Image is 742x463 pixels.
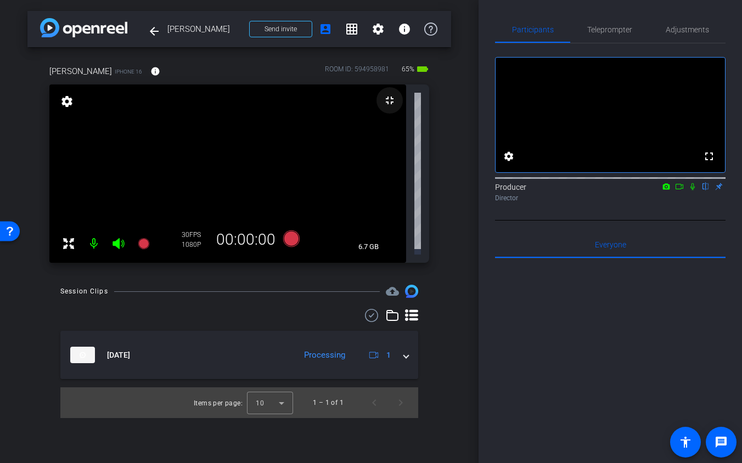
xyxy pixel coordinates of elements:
img: Session clips [405,285,418,298]
span: [PERSON_NAME] [49,65,112,77]
span: 1 [386,349,391,361]
button: Send invite [249,21,312,37]
mat-icon: fullscreen_exit [383,94,396,107]
button: Previous page [361,389,387,416]
div: Producer [495,182,726,203]
span: Participants [512,26,554,33]
img: app-logo [40,18,127,37]
mat-icon: settings [59,95,75,108]
span: 65% [400,60,416,78]
mat-icon: cloud_upload [386,285,399,298]
span: [DATE] [107,349,130,361]
mat-icon: battery_std [416,63,429,76]
span: Everyone [595,241,626,249]
mat-icon: settings [502,150,515,163]
div: Items per page: [194,398,243,409]
mat-icon: account_box [319,22,332,36]
span: Send invite [265,25,297,33]
mat-icon: info [150,66,160,76]
img: thumb-nail [70,347,95,363]
mat-icon: arrow_back [148,25,161,38]
span: Adjustments [666,26,709,33]
mat-icon: fullscreen [702,150,716,163]
button: Next page [387,389,414,416]
div: Session Clips [60,286,108,297]
span: Destinations for your clips [386,285,399,298]
div: 30 [182,230,209,239]
mat-icon: grid_on [345,22,358,36]
mat-icon: accessibility [679,436,692,449]
span: 6.7 GB [355,240,383,253]
div: ROOM ID: 594958981 [325,64,389,80]
mat-icon: message [715,436,728,449]
mat-icon: info [398,22,411,36]
span: Teleprompter [587,26,632,33]
div: Processing [299,349,351,362]
div: 00:00:00 [209,230,283,249]
mat-expansion-panel-header: thumb-nail[DATE]Processing1 [60,331,418,379]
span: iPhone 16 [115,67,142,76]
div: 1 – 1 of 1 [313,397,344,408]
div: 1080P [182,240,209,249]
span: [PERSON_NAME] [167,18,243,40]
mat-icon: flip [699,181,712,191]
div: Director [495,193,726,203]
span: FPS [189,231,201,239]
mat-icon: settings [372,22,385,36]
